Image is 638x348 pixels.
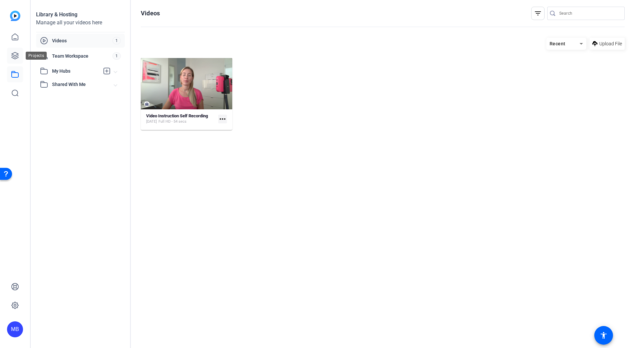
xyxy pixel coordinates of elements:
span: 1 [112,37,121,44]
div: Projects [26,52,47,60]
img: blue-gradient.svg [10,11,20,21]
span: Recent [550,41,566,46]
span: Full HD - 54 secs [158,119,187,124]
span: 1 [112,52,121,60]
span: Shared With Me [52,81,114,88]
span: Videos [52,37,112,44]
strong: Video Instruction Self Recording [146,113,208,118]
span: [DATE] [146,119,157,124]
div: Library & Hosting [36,11,125,19]
input: Search [559,9,619,17]
span: Team Workspace [52,53,112,59]
span: My Hubs [52,68,99,75]
h1: Videos [141,9,160,17]
mat-icon: accessibility [600,331,608,339]
a: Video Instruction Self Recording[DATE]Full HD - 54 secs [146,113,216,124]
span: Upload File [599,40,622,47]
button: Upload File [590,38,625,50]
mat-icon: more_horiz [218,115,227,123]
mat-expansion-panel-header: My Hubs [36,64,125,78]
div: Manage all your videos here [36,19,125,27]
div: MB [7,321,23,337]
mat-icon: filter_list [534,9,542,17]
mat-expansion-panel-header: Shared With Me [36,78,125,91]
